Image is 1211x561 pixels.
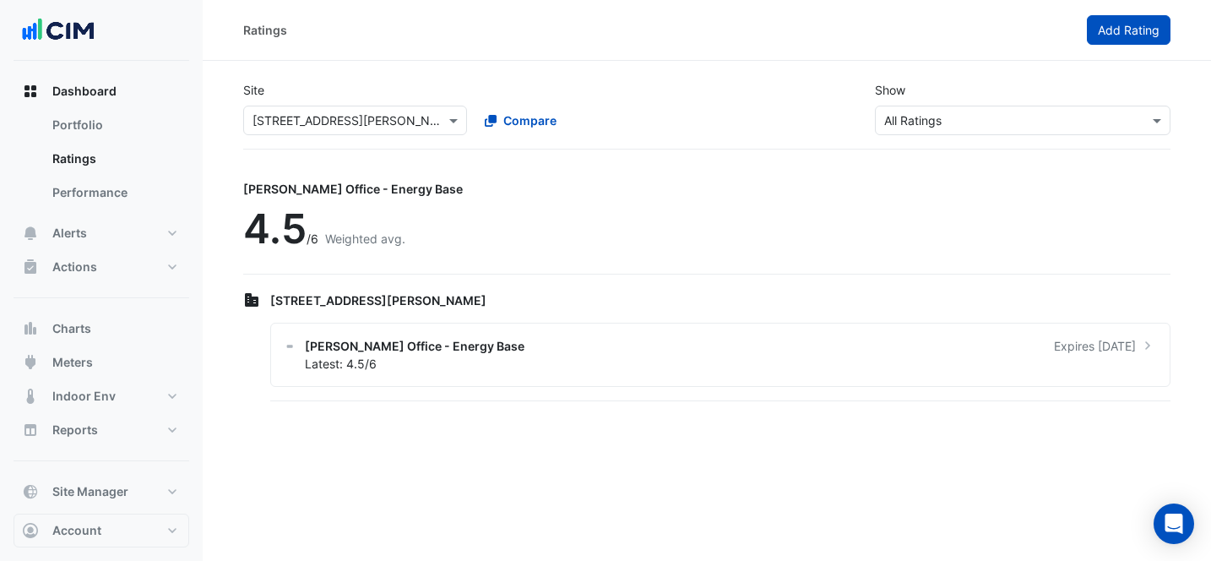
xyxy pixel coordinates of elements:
[14,74,189,108] button: Dashboard
[1098,23,1159,37] span: Add Rating
[243,81,264,99] label: Site
[270,293,486,308] span: [STREET_ADDRESS][PERSON_NAME]
[14,216,189,250] button: Alerts
[14,108,189,216] div: Dashboard
[22,483,39,500] app-icon: Site Manager
[52,522,101,539] span: Account
[20,14,96,47] img: Company Logo
[14,379,189,413] button: Indoor Env
[1087,15,1170,45] button: Add Rating
[503,112,557,129] span: Compare
[52,483,128,500] span: Site Manager
[305,357,377,371] span: Latest: 4.5/6
[325,231,405,246] span: Weighted avg.
[875,81,905,99] label: Show
[243,204,307,253] span: 4.5
[22,320,39,337] app-icon: Charts
[243,21,287,39] div: Ratings
[1054,337,1136,355] span: Expires [DATE]
[14,312,189,346] button: Charts
[22,83,39,100] app-icon: Dashboard
[52,259,97,275] span: Actions
[305,337,524,355] span: [PERSON_NAME] Office - Energy Base
[39,176,189,210] a: Performance
[14,514,189,547] button: Account
[474,106,567,135] button: Compare
[52,320,91,337] span: Charts
[14,413,189,447] button: Reports
[22,354,39,371] app-icon: Meters
[52,225,87,242] span: Alerts
[52,388,116,405] span: Indoor Env
[22,259,39,275] app-icon: Actions
[14,346,189,379] button: Meters
[22,422,39,438] app-icon: Reports
[1154,504,1194,544] div: Open Intercom Messenger
[22,388,39,405] app-icon: Indoor Env
[39,142,189,176] a: Ratings
[14,250,189,284] button: Actions
[307,231,318,246] span: /6
[52,83,117,100] span: Dashboard
[52,354,93,371] span: Meters
[52,422,98,438] span: Reports
[22,225,39,242] app-icon: Alerts
[243,180,463,198] div: [PERSON_NAME] Office - Energy Base
[14,475,189,509] button: Site Manager
[39,108,189,142] a: Portfolio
